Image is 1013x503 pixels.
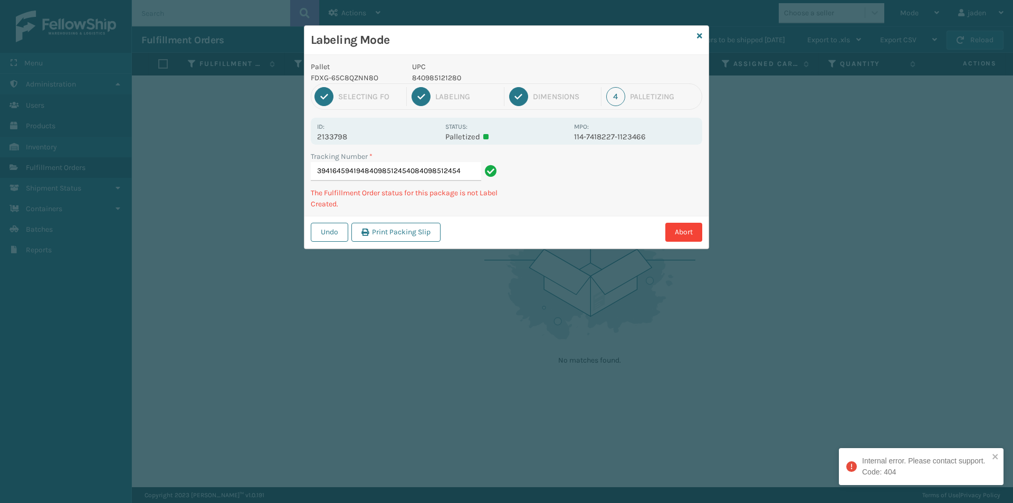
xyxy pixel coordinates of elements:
p: The Fulfillment Order status for this package is not Label Created. [311,187,500,210]
div: Labeling [435,92,499,101]
label: Status: [445,123,467,130]
p: 114-7418227-1123466 [574,132,696,141]
p: 2133798 [317,132,439,141]
div: Dimensions [533,92,596,101]
div: 4 [606,87,625,106]
button: close [992,452,999,462]
button: Abort [665,223,702,242]
div: 1 [314,87,333,106]
p: Pallet [311,61,399,72]
label: Id: [317,123,324,130]
button: Print Packing Slip [351,223,441,242]
h3: Labeling Mode [311,32,693,48]
div: Internal error. Please contact support. Code: 404 [862,455,989,478]
label: MPO: [574,123,589,130]
label: Tracking Number [311,151,372,162]
p: 840985121280 [412,72,568,83]
div: Selecting FO [338,92,402,101]
div: Palletizing [630,92,699,101]
button: Undo [311,223,348,242]
p: UPC [412,61,568,72]
p: FDXG-65C8QZNN8O [311,72,399,83]
div: 2 [412,87,431,106]
div: 3 [509,87,528,106]
p: Palletized [445,132,567,141]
